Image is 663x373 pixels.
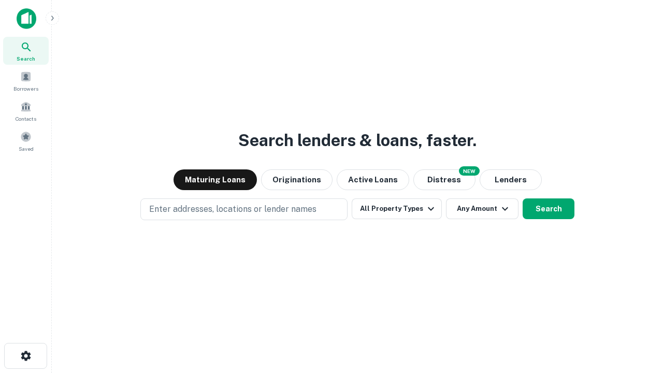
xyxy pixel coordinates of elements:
[13,84,38,93] span: Borrowers
[16,114,36,123] span: Contacts
[174,169,257,190] button: Maturing Loans
[3,37,49,65] a: Search
[238,128,477,153] h3: Search lenders & loans, faster.
[140,198,348,220] button: Enter addresses, locations or lender names
[17,8,36,29] img: capitalize-icon.png
[337,169,409,190] button: Active Loans
[459,166,480,176] div: NEW
[3,97,49,125] a: Contacts
[523,198,574,219] button: Search
[261,169,333,190] button: Originations
[480,169,542,190] button: Lenders
[17,54,35,63] span: Search
[3,67,49,95] a: Borrowers
[3,127,49,155] a: Saved
[611,290,663,340] iframe: Chat Widget
[413,169,475,190] button: Search distressed loans with lien and other non-mortgage details.
[352,198,442,219] button: All Property Types
[19,145,34,153] span: Saved
[446,198,518,219] button: Any Amount
[149,203,316,216] p: Enter addresses, locations or lender names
